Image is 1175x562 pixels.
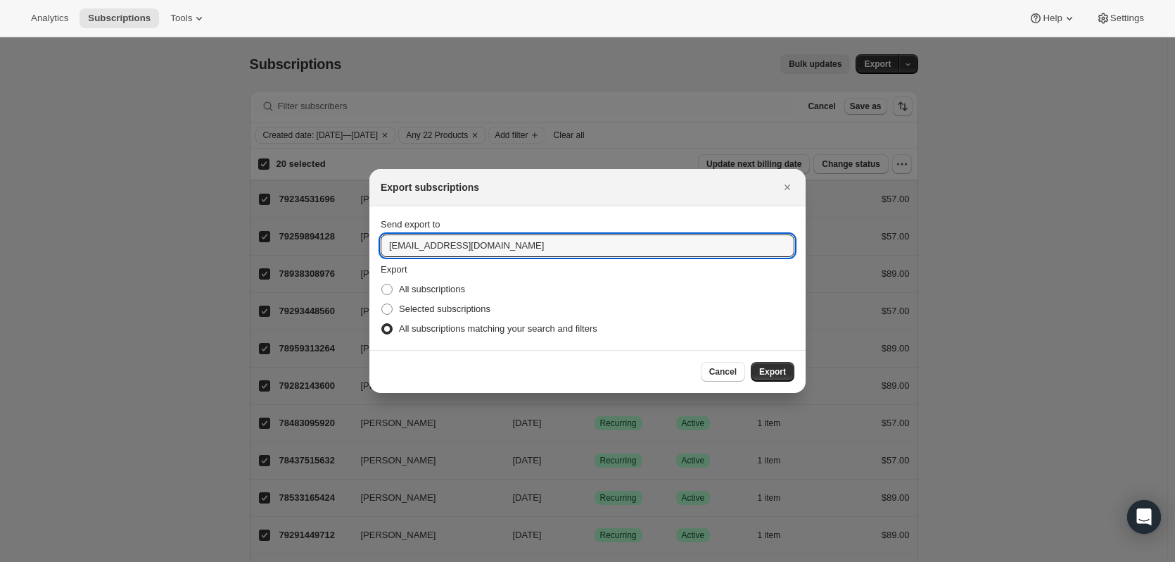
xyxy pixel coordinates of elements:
h2: Export subscriptions [381,180,479,194]
span: All subscriptions matching your search and filters [399,323,597,334]
button: Export [751,362,794,382]
div: Open Intercom Messenger [1127,500,1161,534]
span: Analytics [31,13,68,24]
span: Help [1043,13,1062,24]
button: Settings [1088,8,1152,28]
button: Tools [162,8,215,28]
span: All subscriptions [399,284,465,294]
button: Close [777,177,797,197]
button: Help [1020,8,1084,28]
span: Settings [1110,13,1144,24]
span: Subscriptions [88,13,151,24]
span: Export [381,264,407,275]
button: Analytics [23,8,77,28]
span: Export [759,366,786,377]
span: Send export to [381,219,440,230]
span: Tools [170,13,192,24]
span: Selected subscriptions [399,304,490,314]
span: Cancel [709,366,737,377]
button: Cancel [701,362,745,382]
button: Subscriptions [80,8,159,28]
